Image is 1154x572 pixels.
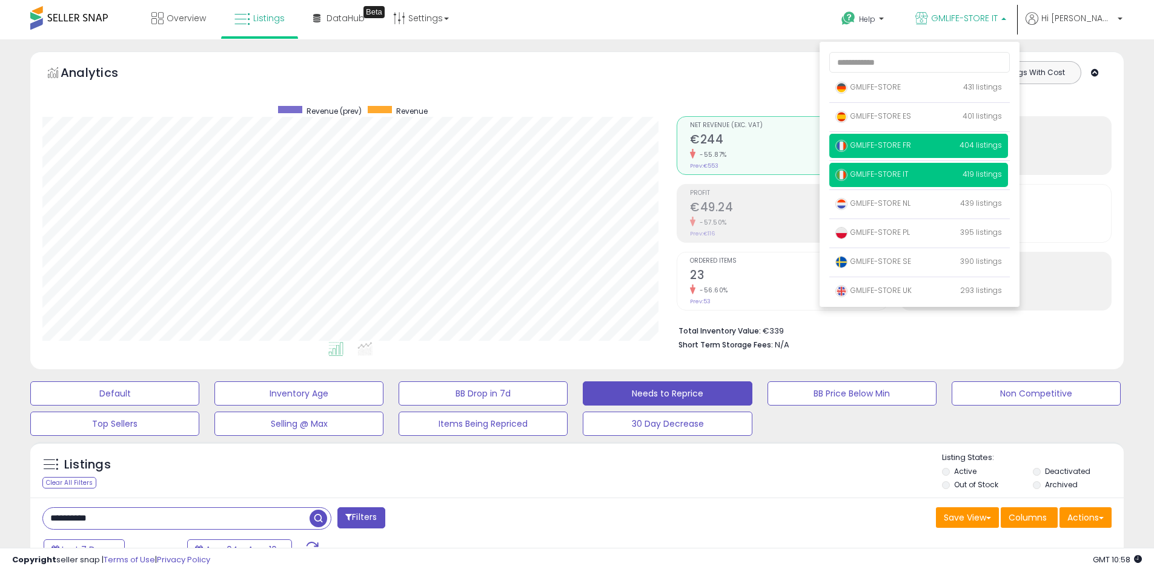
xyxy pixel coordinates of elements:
span: Aug-04 - Aug-10 [205,544,277,556]
span: 395 listings [960,227,1002,237]
span: Compared to: [127,545,182,556]
button: Non Competitive [952,381,1121,406]
h2: €49.24 [690,200,887,217]
button: Filters [337,507,385,528]
span: Ordered Items [690,258,887,265]
span: GMLIFE-STORE FR [835,140,911,150]
button: BB Price Below Min [768,381,937,406]
img: uk.png [835,285,847,297]
small: -56.60% [695,286,728,295]
button: Save View [936,507,999,528]
span: GMLIFE-STORE NL [835,198,910,208]
span: 293 listings [960,285,1002,295]
span: GMLIFE-STORE IT [931,12,998,24]
button: Inventory Age [214,381,383,406]
span: Revenue [396,106,428,116]
span: 431 listings [963,82,1002,92]
span: Profit [690,190,887,197]
img: italy.png [835,169,847,181]
button: Listings With Cost [987,65,1077,81]
div: Tooltip anchor [363,6,385,18]
span: GMLIFE-STORE UK [835,285,912,295]
small: Prev: €116 [690,230,715,237]
img: poland.png [835,227,847,239]
span: Hi [PERSON_NAME] [1041,12,1114,24]
span: 404 listings [960,140,1002,150]
a: Privacy Policy [157,554,210,565]
label: Active [954,466,977,476]
span: GMLIFE-STORE PL [835,227,910,237]
h5: Analytics [61,64,142,84]
span: GMLIFE-STORE [835,82,901,92]
button: Needs to Reprice [583,381,752,406]
h2: €244 [690,133,887,149]
li: €339 [678,323,1103,337]
b: Total Inventory Value: [678,326,761,336]
img: netherlands.png [835,198,847,210]
span: Revenue (prev) [307,106,362,116]
span: 439 listings [960,198,1002,208]
label: Deactivated [1045,466,1090,476]
h2: 23 [690,268,887,284]
small: -57.50% [695,218,727,227]
span: Last 7 Days [62,544,110,556]
strong: Copyright [12,554,56,565]
img: france.png [835,140,847,152]
div: Clear All Filters [42,477,96,488]
button: Columns [1001,507,1058,528]
small: -55.87% [695,150,727,159]
a: Help [832,2,896,39]
span: DataHub [327,12,365,24]
button: Actions [1059,507,1112,528]
b: Short Term Storage Fees: [678,340,773,350]
span: GMLIFE-STORE SE [835,256,911,266]
img: sweden.png [835,256,847,268]
button: Items Being Repriced [399,412,568,436]
button: Selling @ Max [214,412,383,436]
span: 401 listings [963,111,1002,121]
span: Net Revenue (Exc. VAT) [690,122,887,129]
img: spain.png [835,111,847,123]
i: Get Help [841,11,856,26]
button: BB Drop in 7d [399,381,568,406]
img: germany.png [835,82,847,94]
span: Listings [253,12,285,24]
div: seller snap | | [12,554,210,566]
button: Top Sellers [30,412,199,436]
label: Archived [1045,479,1078,490]
span: Overview [167,12,206,24]
button: Aug-04 - Aug-10 [187,539,292,560]
span: 390 listings [960,256,1002,266]
small: Prev: €553 [690,162,718,169]
span: GMLIFE-STORE IT [835,169,909,179]
small: Prev: 53 [690,298,711,305]
span: 2025-08-18 10:58 GMT [1093,554,1142,565]
label: Out of Stock [954,479,998,490]
button: Last 7 Days [44,539,125,560]
span: Columns [1009,511,1047,524]
span: GMLIFE-STORE ES [835,111,911,121]
a: Terms of Use [104,554,155,565]
a: Hi [PERSON_NAME] [1026,12,1122,39]
h5: Listings [64,456,111,473]
span: 419 listings [963,169,1002,179]
span: Help [859,14,875,24]
button: Default [30,381,199,406]
button: 30 Day Decrease [583,412,752,436]
p: Listing States: [942,452,1124,464]
span: N/A [775,339,789,350]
